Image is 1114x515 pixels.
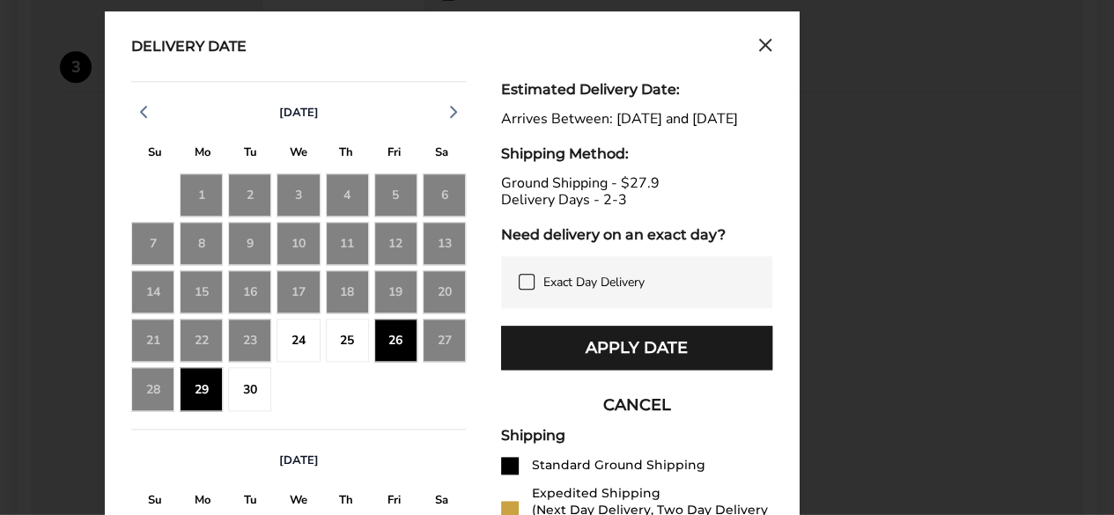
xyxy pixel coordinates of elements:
button: [DATE] [272,452,326,468]
button: CANCEL [501,383,772,427]
div: Standard Ground Shipping [532,457,705,474]
button: [DATE] [272,105,326,121]
div: T [227,141,275,168]
div: W [275,141,322,168]
span: [DATE] [279,105,319,121]
button: Apply Date [501,326,772,370]
div: S [131,141,179,168]
div: T [322,141,370,168]
span: [DATE] [279,452,319,468]
div: Ground Shipping - $27.9 Delivery Days - 2-3 [501,175,772,209]
div: Shipping [501,427,772,444]
div: S [418,141,466,168]
div: Delivery Date [131,38,247,57]
div: M [179,141,226,168]
div: Need delivery on an exact day? [501,226,772,243]
div: Estimated Delivery Date: [501,81,772,98]
div: F [370,141,417,168]
div: Shipping Method: [501,145,772,162]
button: Close calendar [758,38,772,57]
div: Arrives Between: [DATE] and [DATE] [501,111,772,128]
span: Exact Day Delivery [543,274,645,291]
